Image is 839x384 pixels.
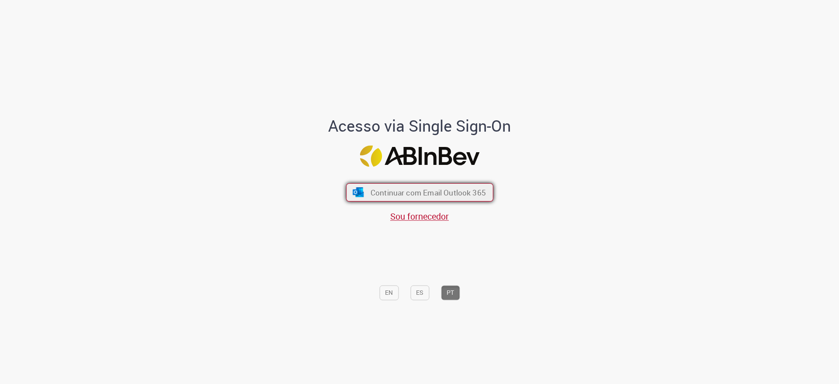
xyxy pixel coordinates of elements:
span: Continuar com Email Outlook 365 [370,188,485,198]
button: EN [379,286,399,300]
button: ES [410,286,429,300]
img: ícone Azure/Microsoft 360 [352,188,364,197]
button: ícone Azure/Microsoft 360 Continuar com Email Outlook 365 [346,183,493,202]
img: Logo ABInBev [360,145,479,167]
h1: Acesso via Single Sign-On [298,117,541,135]
button: PT [441,286,460,300]
a: Sou fornecedor [390,211,449,223]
